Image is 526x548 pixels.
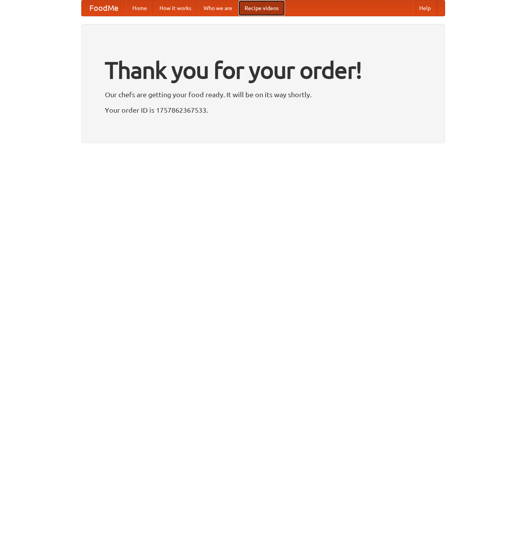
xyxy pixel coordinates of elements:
[238,0,285,16] a: Recipe videos
[105,89,421,100] p: Our chefs are getting your food ready. It will be on its way shortly.
[82,0,126,16] a: FoodMe
[126,0,153,16] a: Home
[105,52,421,89] h1: Thank you for your order!
[153,0,197,16] a: How it works
[105,104,421,116] p: Your order ID is 1757862367533.
[413,0,437,16] a: Help
[197,0,238,16] a: Who we are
